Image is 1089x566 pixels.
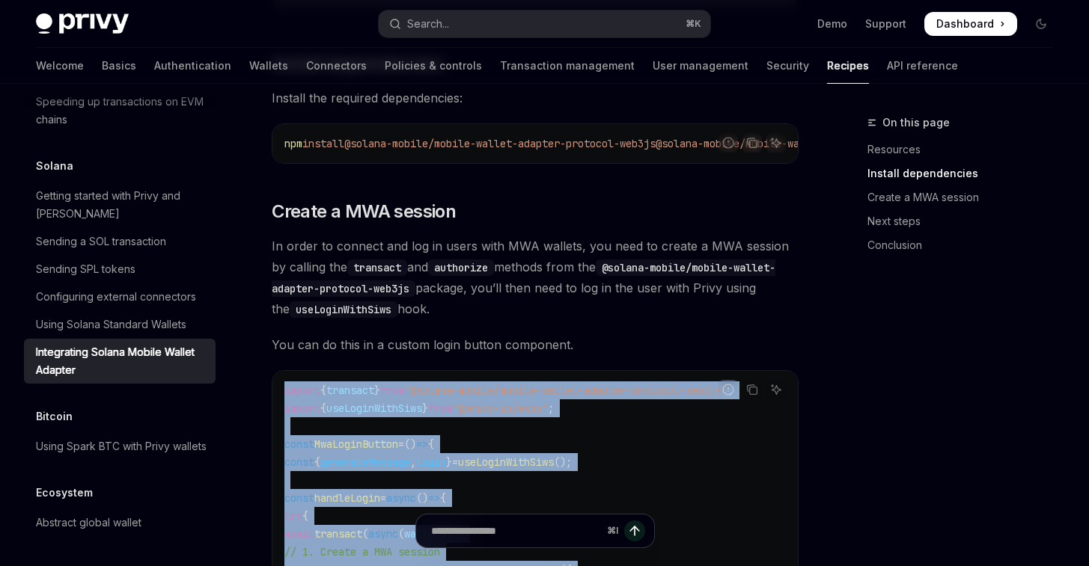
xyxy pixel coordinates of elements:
[272,236,799,319] span: In order to connect and log in users with MWA wallets, you need to create a MWA session by callin...
[272,334,799,355] span: You can do this in a custom login button component.
[102,48,136,84] a: Basics
[458,455,554,469] span: useLoginWithSiws
[410,455,416,469] span: ,
[431,514,601,547] input: Ask a question...
[380,491,386,505] span: =
[924,12,1017,36] a: Dashboard
[500,48,635,84] a: Transaction management
[416,437,428,451] span: =>
[320,402,326,415] span: {
[36,343,207,379] div: Integrating Solana Mobile Wallet Adapter
[380,384,404,397] span: from
[284,437,314,451] span: const
[24,182,216,227] a: Getting started with Privy and [PERSON_NAME]
[407,15,449,33] div: Search...
[36,13,129,34] img: dark logo
[817,16,847,31] a: Demo
[24,256,216,283] a: Sending SPL tokens
[314,491,380,505] span: handleLogin
[302,509,308,523] span: {
[284,402,320,415] span: import
[548,402,554,415] span: ;
[719,380,738,399] button: Report incorrect code
[284,491,314,505] span: const
[686,18,701,30] span: ⌘ K
[284,455,314,469] span: const
[249,48,288,84] a: Wallets
[284,137,302,150] span: npm
[827,48,869,84] a: Recipes
[416,455,446,469] span: login
[314,455,320,469] span: {
[36,260,135,278] div: Sending SPL tokens
[36,157,73,175] h5: Solana
[36,187,207,223] div: Getting started with Privy and [PERSON_NAME]
[36,484,93,502] h5: Ecosystem
[36,233,166,250] div: Sending a SOL transaction
[936,16,994,31] span: Dashboard
[404,437,416,451] span: ()
[887,48,958,84] a: API reference
[882,114,950,132] span: On this page
[379,10,710,37] button: Open search
[766,133,786,153] button: Ask AI
[398,437,404,451] span: =
[36,437,207,455] div: Using Spark BTC with Privy wallets
[422,402,428,415] span: }
[624,520,645,541] button: Send message
[428,402,452,415] span: from
[766,48,809,84] a: Security
[24,339,216,384] a: Integrating Solana Mobile Wallet Adapter
[865,16,906,31] a: Support
[284,384,320,397] span: import
[24,88,216,133] a: Speeding up transactions on EVM chains
[302,137,344,150] span: install
[24,433,216,460] a: Using Spark BTC with Privy wallets
[320,384,326,397] span: {
[867,233,1065,257] a: Conclusion
[867,185,1065,209] a: Create a MWA session
[320,455,410,469] span: generateMessage
[154,48,231,84] a: Authentication
[326,402,422,415] span: useLoginWithSiws
[867,209,1065,233] a: Next steps
[36,316,186,333] div: Using Solana Standard Wallets
[428,491,440,505] span: =>
[719,133,738,153] button: Report incorrect code
[36,407,73,425] h5: Bitcoin
[385,48,482,84] a: Policies & controls
[326,384,374,397] span: transact
[428,259,494,276] code: authorize
[374,384,380,397] span: }
[1029,12,1053,36] button: Toggle dark mode
[653,48,748,84] a: User management
[24,228,216,255] a: Sending a SOL transaction
[36,93,207,129] div: Speeding up transactions on EVM chains
[446,455,452,469] span: }
[36,514,141,532] div: Abstract global wallet
[272,200,456,224] span: Create a MWA session
[742,380,762,399] button: Copy the contents from the code block
[24,509,216,536] a: Abstract global wallet
[554,455,572,469] span: ();
[306,48,367,84] a: Connectors
[867,138,1065,162] a: Resources
[386,491,416,505] span: async
[452,455,458,469] span: =
[742,133,762,153] button: Copy the contents from the code block
[867,162,1065,185] a: Install dependencies
[290,301,397,318] code: useLoginWithSiws
[347,259,407,276] code: transact
[36,48,84,84] a: Welcome
[344,137,656,150] span: @solana-mobile/mobile-wallet-adapter-protocol-web3js
[766,380,786,399] button: Ask AI
[416,491,428,505] span: ()
[272,87,799,108] span: Install the required dependencies:
[404,384,727,397] span: '@solana-mobile/mobile-wallet-adapter-protocol-web3js'
[452,402,548,415] span: '@privy-io/expo'
[656,137,925,150] span: @solana-mobile/mobile-wallet-adapter-protocol
[24,311,216,338] a: Using Solana Standard Wallets
[428,437,434,451] span: {
[24,283,216,310] a: Configuring external connectors
[314,437,398,451] span: MwaLoginButton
